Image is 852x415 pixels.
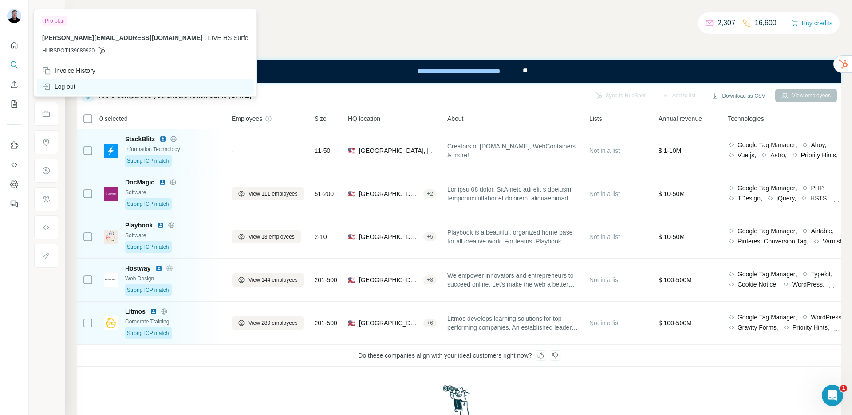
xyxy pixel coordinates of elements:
[738,227,797,235] span: Google Tag Manager,
[822,385,843,406] iframe: Intercom live chat
[125,275,221,283] div: Web Design
[125,145,221,153] div: Information Technology
[738,151,756,160] span: Vue.js,
[423,233,437,241] div: + 5
[7,9,21,23] img: Avatar
[104,273,118,287] img: Logo of Hostway
[589,190,620,197] span: Not in a list
[447,271,579,289] span: We empower innovators and entrepreneurs to succeed online. Let's make the web a better place, tog...
[248,233,295,241] span: View 13 employees
[589,114,602,123] span: Lists
[125,221,153,230] span: Playbook
[811,270,832,279] span: Typekit,
[127,243,169,251] span: Strong ICP match
[659,276,692,283] span: $ 100-500M
[42,82,75,91] div: Log out
[811,184,825,192] span: PHP,
[127,329,169,337] span: Strong ICP match
[811,227,834,235] span: Airtable,
[423,319,437,327] div: + 6
[447,142,579,160] span: Creators of [DOMAIN_NAME], WebContainers & more!
[125,135,155,144] span: StackBlitz
[7,76,21,92] button: Enrich CSV
[7,137,21,153] button: Use Surfe on LinkedIn
[348,319,355,327] span: 🇺🇸
[810,194,828,203] span: HSTS,
[447,228,579,246] span: Playbook is a beautiful, organized home base for all creative work. For teams, Playbook makes it ...
[447,314,579,332] span: Litmos develops learning solutions for top-performing companies. An established leader since [DAT...
[359,275,420,284] span: [GEOGRAPHIC_DATA], [US_STATE]
[348,146,355,155] span: 🇺🇸
[811,313,844,322] span: WordPress,
[125,188,221,196] div: Software
[659,147,681,154] span: $ 1-10M
[738,184,797,192] span: Google Tag Manager,
[348,232,355,241] span: 🇺🇸
[738,313,797,322] span: Google Tag Manager,
[793,323,829,332] span: Priority Hints,
[248,319,298,327] span: View 280 employees
[801,151,838,160] span: Priority Hints,
[77,345,841,367] div: Do these companies align with your ideal customers right now?
[7,196,21,212] button: Feedback
[777,194,796,203] span: jQuery,
[7,37,21,53] button: Quick start
[348,189,355,198] span: 🇺🇸
[589,233,620,240] span: Not in a list
[359,189,420,198] span: [GEOGRAPHIC_DATA], [US_STATE]
[127,286,169,294] span: Strong ICP match
[205,34,206,41] span: .
[823,237,845,246] span: Varnish,
[77,60,841,83] iframe: Banner
[42,16,67,26] div: Pro plan
[659,190,685,197] span: $ 10-50M
[99,114,128,123] span: 0 selected
[7,96,21,112] button: My lists
[232,147,234,154] span: -
[718,18,735,28] p: 2,307
[7,57,21,73] button: Search
[127,200,169,208] span: Strong ICP match
[248,276,298,284] span: View 144 employees
[589,147,620,154] span: Not in a list
[423,190,437,198] div: + 2
[755,18,777,28] p: 16,600
[125,231,221,239] div: Software
[232,316,304,330] button: View 280 employees
[232,273,304,287] button: View 144 employees
[359,319,420,327] span: [GEOGRAPHIC_DATA], [US_STATE]
[770,151,787,160] span: Astro,
[125,318,221,326] div: Corporate Training
[315,319,337,327] span: 201-500
[42,34,203,41] span: [PERSON_NAME][EMAIL_ADDRESS][DOMAIN_NAME]
[728,114,764,123] span: Technologies
[359,232,420,241] span: [GEOGRAPHIC_DATA], [US_STATE]
[208,34,248,41] span: LIVE HS Surfe
[125,178,154,187] span: DocMagic
[659,233,685,240] span: $ 10-50M
[248,190,298,198] span: View 111 employees
[738,237,809,246] span: Pinterest Conversion Tag,
[104,144,118,158] img: Logo of StackBlitz
[840,385,847,392] span: 1
[589,276,620,283] span: Not in a list
[738,140,797,149] span: Google Tag Manager,
[738,270,797,279] span: Google Tag Manager,
[7,157,21,173] button: Use Surfe API
[589,319,620,327] span: Not in a list
[315,114,327,123] span: Size
[315,146,331,155] span: 11-50
[791,17,832,29] button: Buy credits
[811,140,827,149] span: Ahoy,
[315,189,334,198] span: 51-200
[159,179,166,186] img: LinkedIn logo
[315,232,327,241] span: 2-10
[348,114,380,123] span: HQ location
[28,5,64,19] button: Show
[232,187,304,200] button: View 111 employees
[159,136,166,143] img: LinkedIn logo
[127,157,169,165] span: Strong ICP match
[359,146,437,155] span: [GEOGRAPHIC_DATA], [US_STATE]
[659,319,692,327] span: $ 100-500M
